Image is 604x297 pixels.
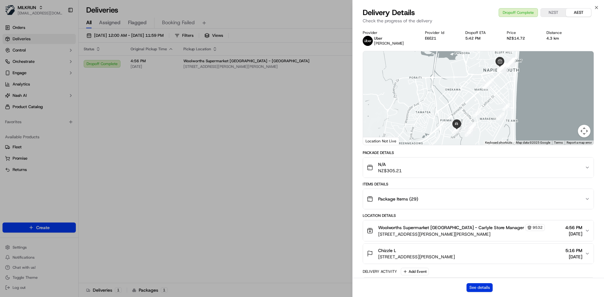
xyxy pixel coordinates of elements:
[565,224,582,231] span: 4:56 PM
[363,220,594,241] button: Woolworths Supermarket [GEOGRAPHIC_DATA] - Carlyle Store Manager9532[STREET_ADDRESS][PERSON_NAME]...
[363,189,594,209] button: Package Items (29)
[401,268,429,275] button: Add Event
[499,64,507,72] div: 17
[467,283,493,292] button: See details
[378,254,455,260] span: [STREET_ADDRESS][PERSON_NAME]
[378,161,402,168] span: N/A
[541,8,566,17] button: NZST
[554,141,563,144] a: Terms (opens in new tab)
[565,231,582,237] span: [DATE]
[363,157,594,178] button: N/ANZ$305.21
[378,247,396,254] span: Chizzle L
[378,224,524,231] span: Woolworths Supermarket [GEOGRAPHIC_DATA] - Carlyle Store Manager
[378,168,402,174] span: NZ$305.21
[363,182,594,187] div: Items Details
[496,112,505,120] div: 1
[485,140,512,145] button: Keyboard shortcuts
[465,36,497,41] div: 5:42 PM
[533,225,543,230] span: 9532
[365,137,385,145] img: Google
[565,254,582,260] span: [DATE]
[363,150,594,155] div: Package Details
[482,81,490,90] div: 21
[425,30,455,35] div: Provider Id
[507,36,536,41] div: NZ$14.72
[567,141,592,144] a: Report a map error
[566,8,591,17] button: AEST
[363,137,399,145] div: Location Not Live
[500,65,508,73] div: 16
[516,141,550,144] span: Map data ©2025 Google
[465,30,497,35] div: Dropoff ETA
[473,109,481,118] div: 22
[363,36,373,46] img: uber-new-logo.jpeg
[497,64,505,72] div: 6
[508,58,516,66] div: 10
[498,63,506,71] div: 7
[363,244,594,264] button: Chizzle L[STREET_ADDRESS][PERSON_NAME]5:16 PM[DATE]
[363,30,415,35] div: Provider
[468,123,476,131] div: 24
[497,64,506,72] div: 19
[365,137,385,145] a: Open this area in Google Maps (opens a new window)
[425,36,436,41] button: E6E21
[363,213,594,218] div: Location Details
[465,129,473,137] div: 25
[507,30,536,35] div: Price
[374,36,404,41] p: Uber
[374,41,404,46] span: [PERSON_NAME]
[378,196,418,202] span: Package Items ( 29 )
[363,269,397,274] div: Delivery Activity
[502,103,511,111] div: 2
[565,247,582,254] span: 5:16 PM
[498,64,506,72] div: 20
[578,125,590,137] button: Map camera controls
[363,8,415,18] span: Delivery Details
[546,30,573,35] div: Distance
[486,78,494,86] div: 3
[506,58,515,66] div: 8
[546,36,573,41] div: 4.3 km
[378,231,545,237] span: [STREET_ADDRESS][PERSON_NAME][PERSON_NAME]
[452,125,461,134] div: 26
[507,58,515,66] div: 15
[363,18,594,24] p: Check the progress of the delivery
